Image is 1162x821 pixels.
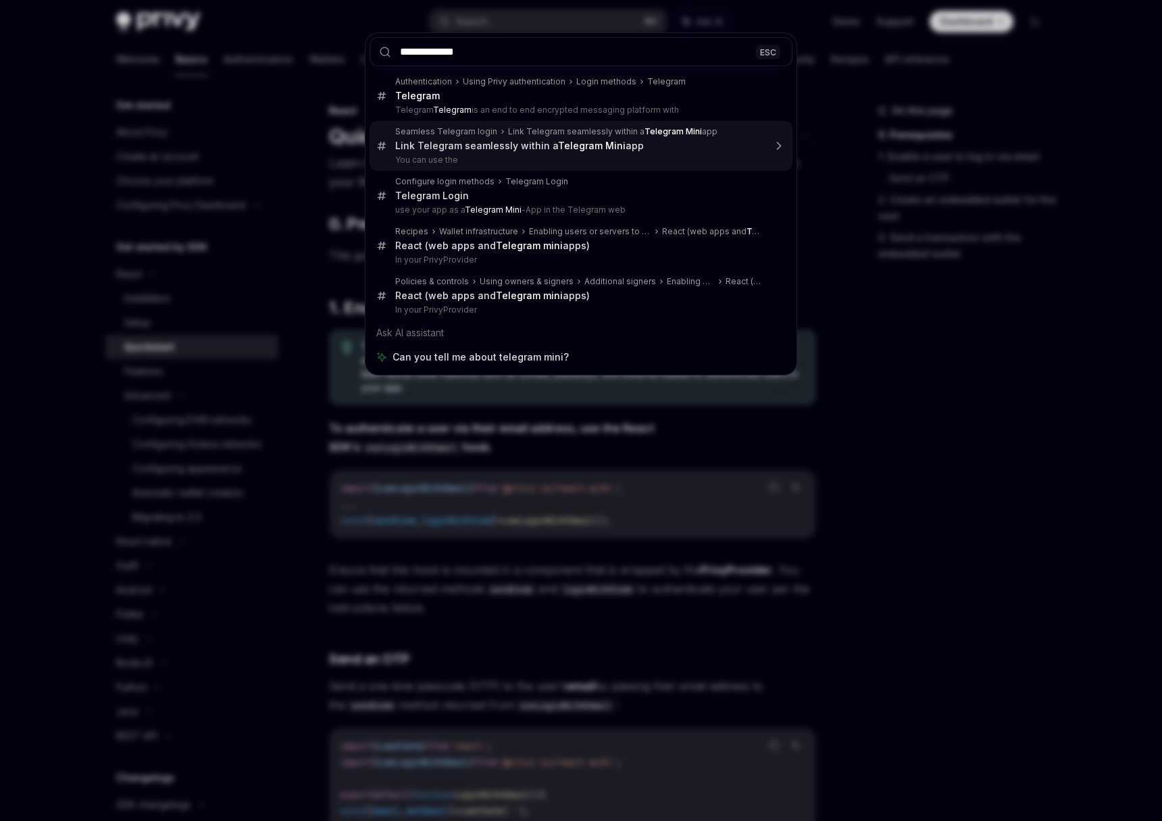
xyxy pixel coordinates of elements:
[395,240,590,252] div: React (web apps and apps)
[480,276,574,287] div: Using owners & signers
[584,276,656,287] div: Additional signers
[496,290,563,301] b: Telegram mini
[558,140,626,151] b: Telegram Mini
[529,226,651,237] div: Enabling users or servers to execute transactions
[395,304,764,315] p: In your PrivyProvider
[576,76,636,87] div: Login methods
[395,105,764,115] p: Telegram is an end to end encrypted messaging platform with
[645,126,702,136] b: Telegram Mini
[747,226,804,236] b: Telegram mini
[496,240,563,251] b: Telegram mini
[395,155,764,165] p: You can use the
[370,321,792,345] div: Ask AI assistant
[395,176,495,187] div: Configure login methods
[395,226,428,237] div: Recipes
[395,140,644,152] div: Link Telegram seamlessly within a app
[508,126,717,137] div: Link Telegram seamlessly within a app
[433,105,472,115] b: Telegram
[726,276,764,287] div: React (web apps and apps)
[439,226,518,237] div: Wallet infrastructure
[465,205,522,215] b: Telegram Mini
[395,126,497,137] div: Seamless Telegram login
[393,350,569,364] span: Can you tell me about telegram mini?
[395,90,440,101] b: Telegram
[395,255,764,265] p: In your PrivyProvider
[395,290,590,302] div: React (web apps and apps)
[667,276,715,287] div: Enabling users or servers to execute transactions
[395,276,469,287] div: Policies & controls
[463,76,565,87] div: Using Privy authentication
[395,76,452,87] div: Authentication
[395,205,764,215] p: use your app as a -App in the Telegram web
[395,190,469,202] div: Telegram Login
[505,176,568,187] div: Telegram Login
[647,76,686,87] div: Telegram
[756,45,780,59] div: ESC
[662,226,764,237] div: React (web apps and apps)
